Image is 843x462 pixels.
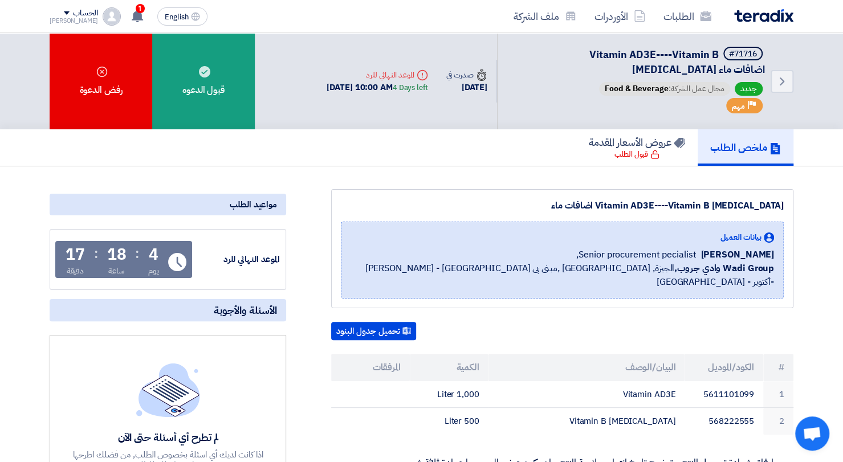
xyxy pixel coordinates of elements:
[66,247,85,263] div: 17
[698,129,793,166] a: ملخص الطلب
[710,141,781,154] h5: ملخص الطلب
[71,431,265,444] div: لم تطرح أي أسئلة حتى الآن
[504,3,585,30] a: ملف الشركة
[107,247,127,263] div: 18
[599,82,730,96] span: مجال عمل الشركة:
[148,265,159,277] div: يوم
[152,33,255,129] div: قبول الدعوه
[605,83,669,95] span: Food & Beverage
[393,82,428,93] div: 4 Days left
[214,304,277,317] span: الأسئلة والأجوبة
[136,363,200,416] img: empty_state_list.svg
[73,9,97,18] div: الحساب
[135,243,139,264] div: :
[674,261,774,275] b: Wadi Group وادي جروب,
[488,354,685,381] th: البيان/الوصف
[157,7,207,26] button: English
[136,4,145,13] span: 1
[103,7,121,26] img: profile_test.png
[576,129,698,166] a: عروض الأسعار المقدمة قبول الطلب
[108,265,125,277] div: ساعة
[327,69,427,81] div: الموعد النهائي للرد
[446,81,487,94] div: [DATE]
[701,248,774,261] span: [PERSON_NAME]
[763,354,793,381] th: #
[149,247,158,263] div: 4
[327,81,427,94] div: [DATE] 10:00 AM
[576,248,696,261] span: Senior procurement pecialist,
[589,47,765,77] span: Vitamin AD3E----Vitamin B [MEDICAL_DATA] اضافات ماء
[654,3,720,30] a: الطلبات
[795,416,829,451] div: Open chat
[331,354,410,381] th: المرفقات
[729,50,757,58] div: #71716
[614,149,659,160] div: قبول الطلب
[685,408,763,435] td: 568222555
[165,13,189,21] span: English
[589,136,685,149] h5: عروض الأسعار المقدمة
[410,408,488,435] td: 500 Liter
[341,199,784,212] div: Vitamin AD3E----Vitamin B [MEDICAL_DATA] اضافات ماء
[763,408,793,435] td: 2
[585,3,654,30] a: الأوردرات
[194,253,280,266] div: الموعد النهائي للرد
[763,381,793,408] td: 1
[50,33,152,129] div: رفض الدعوة
[511,47,765,76] h5: Vitamin AD3E----Vitamin B choline اضافات ماء
[446,69,487,81] div: صدرت في
[685,381,763,408] td: 5611101099
[720,231,761,243] span: بيانات العميل
[67,265,84,277] div: دقيقة
[50,18,98,24] div: [PERSON_NAME]
[410,354,488,381] th: الكمية
[732,101,745,112] span: مهم
[94,243,98,264] div: :
[351,261,774,289] span: الجيزة, [GEOGRAPHIC_DATA] ,مبنى بى [GEOGRAPHIC_DATA] - [PERSON_NAME] -أكتوبر - [GEOGRAPHIC_DATA]
[410,381,488,408] td: 1,000 Liter
[734,9,793,22] img: Teradix logo
[735,82,763,96] span: جديد
[685,354,763,381] th: الكود/الموديل
[488,381,685,408] td: Vitamin AD3E
[50,194,286,215] div: مواعيد الطلب
[488,408,685,435] td: Vitamin B [MEDICAL_DATA]
[331,322,416,340] button: تحميل جدول البنود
